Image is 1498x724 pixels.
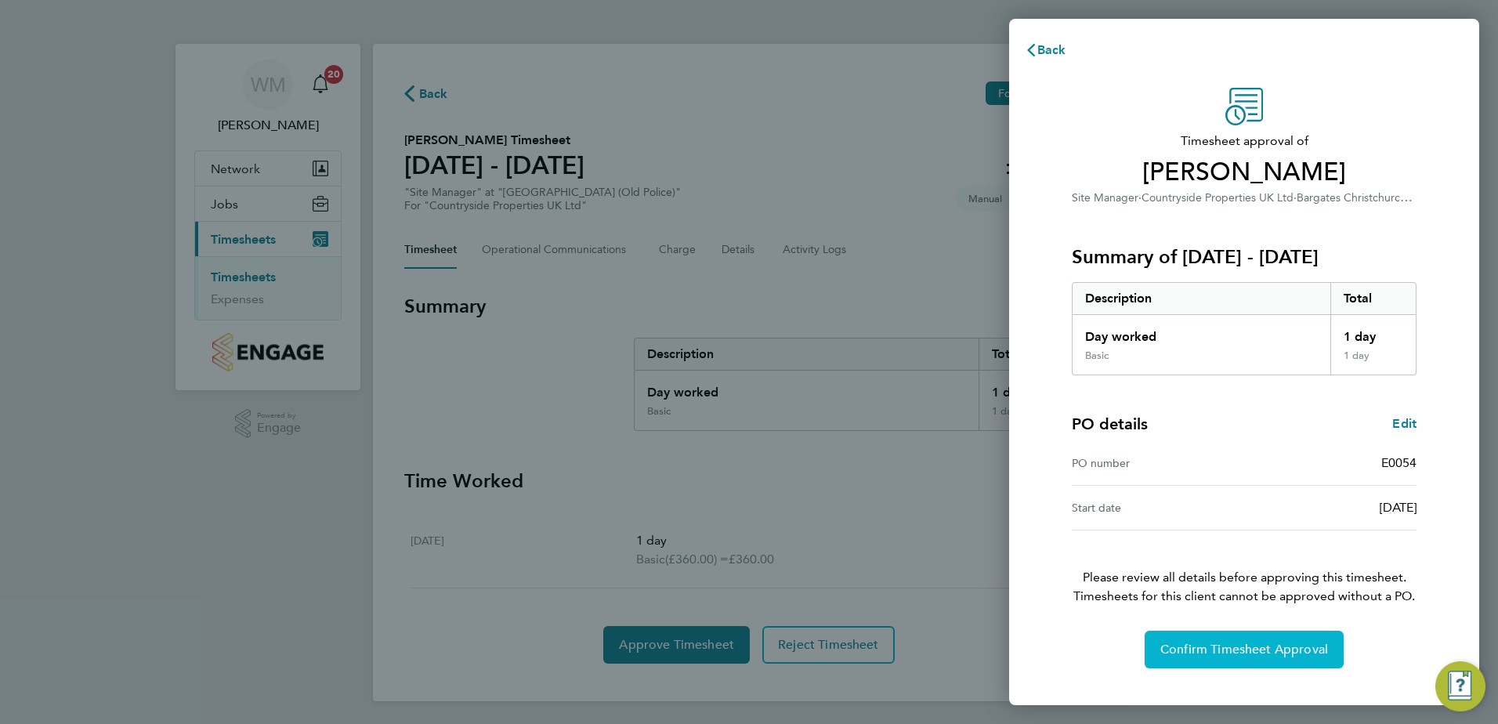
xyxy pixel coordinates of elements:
h3: Summary of [DATE] - [DATE] [1072,244,1417,270]
span: Site Manager [1072,191,1138,205]
div: Basic [1085,349,1109,362]
span: E0054 [1381,455,1417,470]
button: Engage Resource Center [1435,661,1485,711]
div: Summary of 22 - 28 Sep 2025 [1072,282,1417,375]
div: PO number [1072,454,1244,472]
h4: PO details [1072,413,1148,435]
span: [PERSON_NAME] [1072,157,1417,188]
span: Confirm Timesheet Approval [1160,642,1328,657]
div: [DATE] [1244,498,1417,517]
button: Confirm Timesheet Approval [1145,631,1344,668]
span: Back [1037,42,1066,57]
span: · [1294,191,1297,205]
div: Total [1330,283,1417,314]
p: Please review all details before approving this timesheet. [1053,530,1435,606]
button: Back [1009,34,1082,66]
div: Day worked [1073,315,1330,349]
div: Start date [1072,498,1244,517]
span: Countryside Properties UK Ltd [1142,191,1294,205]
div: Description [1073,283,1330,314]
span: Timesheets for this client cannot be approved without a PO. [1053,587,1435,606]
div: 1 day [1330,349,1417,375]
span: Timesheet approval of [1072,132,1417,150]
span: Edit [1392,416,1417,431]
span: Bargates Christchurch (Old Police) [1297,190,1467,205]
div: 1 day [1330,315,1417,349]
span: · [1138,191,1142,205]
a: Edit [1392,414,1417,433]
